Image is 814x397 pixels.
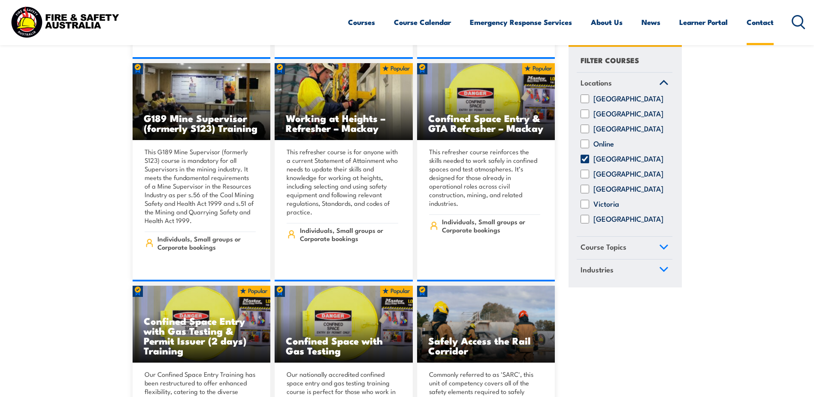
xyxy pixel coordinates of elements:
span: Industries [581,264,614,275]
img: Fire Team Operations [417,286,555,363]
a: News [642,11,660,34]
span: Individuals, Small groups or Corporate bookings [157,235,256,251]
label: [GEOGRAPHIC_DATA] [593,110,663,119]
label: [GEOGRAPHIC_DATA] [593,170,663,179]
label: Online [593,140,614,149]
p: This refresher course is for anyone with a current Statement of Attainment who needs to update th... [287,147,398,216]
img: Confined Space Entry [417,63,555,140]
a: G189 Mine Supervisor (formerly S123) Training [133,63,271,140]
a: Contact [747,11,774,34]
label: Victoria [593,200,619,209]
h4: FILTER COURSES [581,54,639,66]
h3: Confined Space with Gas Testing [286,336,402,355]
label: [GEOGRAPHIC_DATA] [593,125,663,134]
span: Individuals, Small groups or Corporate bookings [300,226,398,242]
span: Individuals, Small groups or Corporate bookings [442,217,540,234]
a: Confined Space with Gas Testing [275,286,413,363]
a: Courses [348,11,375,34]
a: Locations [577,73,672,95]
span: Course Topics [581,241,626,253]
span: Locations [581,77,612,89]
img: Work Safely at Heights Training (1) [275,63,413,140]
h3: Safely Access the Rail Corridor [428,336,544,355]
img: Standard 11 Generic Coal Mine Induction (Surface) TRAINING (1) [133,63,271,140]
p: This refresher course reinforces the skills needed to work safely in confined spaces and test atm... [429,147,541,208]
a: Confined Space Entry & GTA Refresher – Mackay [417,63,555,140]
a: Learner Portal [679,11,728,34]
h3: Working at Heights – Refresher – Mackay [286,113,402,133]
a: Industries [577,260,672,282]
img: Confined Space Entry [275,286,413,363]
a: Safely Access the Rail Corridor [417,286,555,363]
label: [GEOGRAPHIC_DATA] [593,95,663,104]
a: Working at Heights – Refresher – Mackay [275,63,413,140]
a: About Us [591,11,623,34]
a: Course Topics [577,237,672,260]
a: Emergency Response Services [470,11,572,34]
label: [GEOGRAPHIC_DATA] [593,215,663,224]
h3: Confined Space Entry with Gas Testing & Permit Issuer (2 days) Training [144,316,260,355]
label: [GEOGRAPHIC_DATA] [593,155,663,164]
img: Confined Space Entry [133,286,271,363]
label: [GEOGRAPHIC_DATA] [593,185,663,194]
p: This G189 Mine Supervisor (formerly S123) course is mandatory for all Supervisors in the mining i... [145,147,256,225]
h3: Confined Space Entry & GTA Refresher – Mackay [428,113,544,133]
a: Confined Space Entry with Gas Testing & Permit Issuer (2 days) Training [133,286,271,363]
h3: G189 Mine Supervisor (formerly S123) Training [144,113,260,133]
a: Course Calendar [394,11,451,34]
